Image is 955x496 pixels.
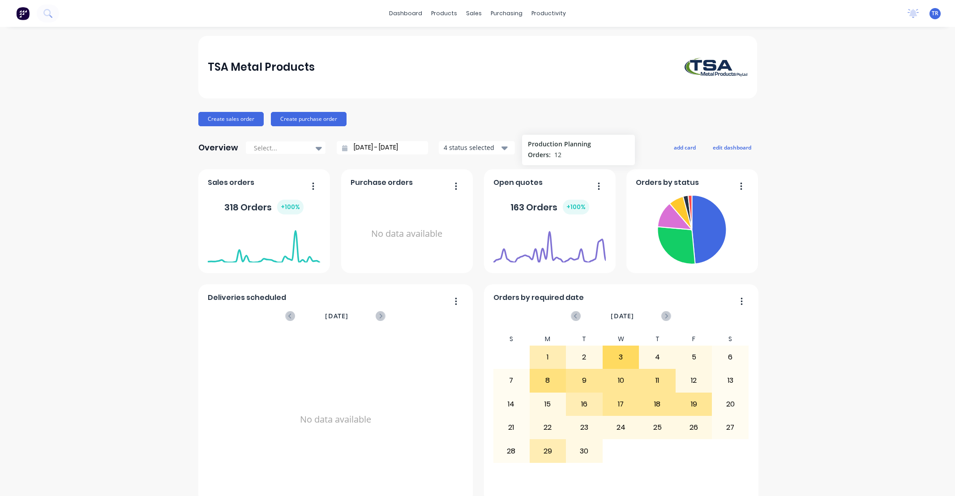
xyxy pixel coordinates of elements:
[566,333,603,346] div: T
[676,369,712,392] div: 12
[444,143,500,152] div: 4 status selected
[439,141,515,154] button: 4 status selected
[277,200,304,214] div: + 100 %
[325,311,348,321] span: [DATE]
[530,440,566,462] div: 29
[712,369,748,392] div: 13
[685,58,747,77] img: TSA Metal Products
[639,393,675,415] div: 18
[493,393,529,415] div: 14
[566,416,602,439] div: 23
[198,139,238,157] div: Overview
[712,333,749,346] div: S
[639,416,675,439] div: 25
[639,346,675,368] div: 4
[208,177,254,188] span: Sales orders
[530,346,566,368] div: 1
[712,393,748,415] div: 20
[493,369,529,392] div: 7
[566,440,602,462] div: 30
[603,416,639,439] div: 24
[271,112,347,126] button: Create purchase order
[198,112,264,126] button: Create sales order
[639,369,675,392] div: 11
[530,416,566,439] div: 22
[639,333,676,346] div: T
[493,177,543,188] span: Open quotes
[462,7,486,20] div: sales
[493,440,529,462] div: 28
[603,346,639,368] div: 3
[603,393,639,415] div: 17
[493,416,529,439] div: 21
[510,200,589,214] div: 163 Orders
[224,200,304,214] div: 318 Orders
[530,333,566,346] div: M
[563,200,589,214] div: + 100 %
[385,7,427,20] a: dashboard
[676,393,712,415] div: 19
[932,9,938,17] span: TR
[566,369,602,392] div: 9
[527,7,570,20] div: productivity
[676,416,712,439] div: 26
[351,192,463,276] div: No data available
[712,346,748,368] div: 6
[676,333,712,346] div: F
[611,311,634,321] span: [DATE]
[676,346,712,368] div: 5
[208,58,315,76] div: TSA Metal Products
[707,141,757,153] button: edit dashboard
[603,369,639,392] div: 10
[530,393,566,415] div: 15
[712,416,748,439] div: 27
[530,369,566,392] div: 8
[493,333,530,346] div: S
[351,177,413,188] span: Purchase orders
[603,333,639,346] div: W
[566,346,602,368] div: 2
[486,7,527,20] div: purchasing
[16,7,30,20] img: Factory
[566,393,602,415] div: 16
[427,7,462,20] div: products
[208,292,286,303] span: Deliveries scheduled
[636,177,699,188] span: Orders by status
[668,141,702,153] button: add card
